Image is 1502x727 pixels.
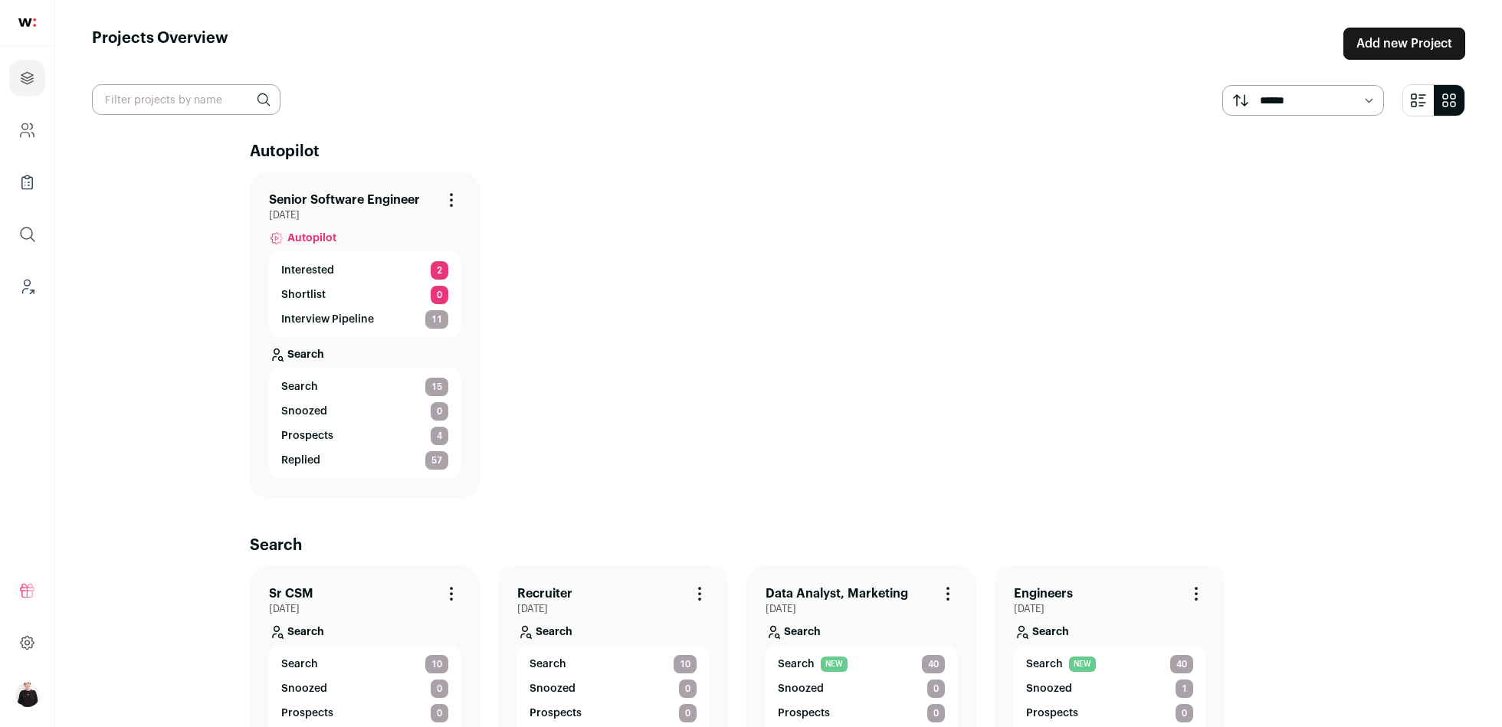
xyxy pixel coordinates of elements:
span: 2 [431,261,448,280]
a: Autopilot [269,221,461,252]
span: 0 [431,704,448,722]
p: Prospects [281,428,333,444]
a: Data Analyst, Marketing [766,585,908,603]
a: Interview Pipeline 11 [281,310,448,329]
p: Interested [281,263,334,278]
p: Snoozed [1026,681,1072,696]
a: Recruiter [517,585,572,603]
a: Search [269,338,461,368]
img: 9240684-medium_jpg [15,683,40,707]
span: [DATE] [1014,603,1205,615]
p: Search [287,347,324,362]
button: Project Actions [939,585,957,603]
p: Prospects [1026,706,1078,721]
span: Autopilot [287,231,336,246]
a: Snoozed 0 [530,680,697,698]
a: Search [269,615,461,646]
span: Search [778,657,815,672]
span: [DATE] [269,603,461,615]
p: Prospects [530,706,582,721]
span: 11 [425,310,448,329]
button: Project Actions [442,191,461,209]
p: Snoozed [778,681,824,696]
a: Sr CSM [269,585,313,603]
a: Prospects 0 [281,704,448,722]
span: 0 [431,402,448,421]
p: Replied [281,453,320,468]
span: [DATE] [269,209,461,221]
p: Search [287,624,324,640]
a: Search NEW 40 [778,655,945,673]
a: Prospects 0 [530,704,697,722]
a: Snoozed 0 [778,680,945,698]
p: Search [784,624,821,640]
a: Search [766,615,957,646]
p: Snoozed [281,404,327,419]
a: Prospects 4 [281,427,448,445]
a: Senior Software Engineer [269,191,420,209]
a: Search 10 [530,655,697,673]
span: 0 [431,286,448,304]
span: 40 [922,655,945,673]
p: Search [536,624,572,640]
span: Search [530,657,566,672]
a: Engineers [1014,585,1073,603]
a: Prospects 0 [778,704,945,722]
p: Search [1032,624,1069,640]
a: Leads (Backoffice) [9,268,45,305]
p: Interview Pipeline [281,312,374,327]
button: Project Actions [1187,585,1205,603]
a: Interested 2 [281,261,448,280]
a: Projects [9,60,45,97]
img: wellfound-shorthand-0d5821cbd27db2630d0214b213865d53afaa358527fdda9d0ea32b1df1b89c2c.svg [18,18,36,27]
a: Search [1014,615,1205,646]
span: 0 [927,680,945,698]
a: Shortlist 0 [281,286,448,304]
input: Filter projects by name [92,84,280,115]
span: 0 [1176,704,1193,722]
a: Company and ATS Settings [9,112,45,149]
a: Snoozed 1 [1026,680,1193,698]
h1: Projects Overview [92,28,228,60]
p: Snoozed [281,681,327,696]
a: Search 15 [281,378,448,396]
span: [DATE] [517,603,709,615]
span: 10 [674,655,697,673]
a: Search NEW 40 [1026,655,1193,673]
span: Search [281,379,318,395]
span: [DATE] [766,603,957,615]
a: Search [517,615,709,646]
p: Prospects [778,706,830,721]
p: Shortlist [281,287,326,303]
h2: Autopilot [250,141,1307,162]
span: 0 [927,704,945,722]
span: Search [281,657,318,672]
h2: Search [250,535,1307,556]
p: Prospects [281,706,333,721]
span: 40 [1170,655,1193,673]
button: Open dropdown [15,683,40,707]
a: Snoozed 0 [281,680,448,698]
span: 10 [425,655,448,673]
span: 4 [431,427,448,445]
span: 1 [1176,680,1193,698]
p: Snoozed [530,681,576,696]
span: Search [1026,657,1063,672]
span: 57 [425,451,448,470]
a: Prospects 0 [1026,704,1193,722]
a: Search 10 [281,655,448,673]
span: NEW [1069,657,1096,672]
a: Add new Project [1343,28,1465,60]
a: Company Lists [9,164,45,201]
button: Project Actions [442,585,461,603]
a: Replied 57 [281,451,448,470]
span: NEW [821,657,848,672]
a: Snoozed 0 [281,402,448,421]
span: 0 [431,680,448,698]
span: 0 [679,680,697,698]
span: 0 [679,704,697,722]
button: Project Actions [690,585,709,603]
span: 15 [425,378,448,396]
